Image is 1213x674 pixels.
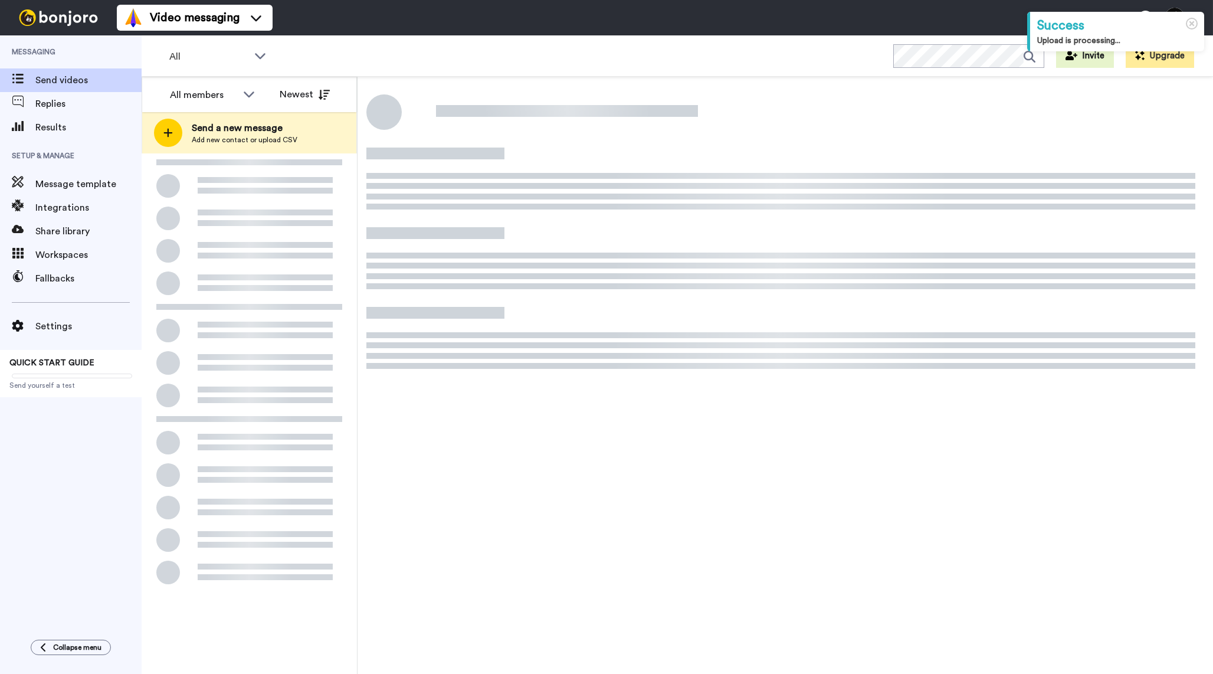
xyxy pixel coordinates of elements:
div: Upload is processing... [1037,35,1197,47]
span: Settings [35,319,142,333]
span: Add new contact or upload CSV [192,135,297,145]
span: Workspaces [35,248,142,262]
span: Send videos [35,73,142,87]
span: All [169,50,248,64]
span: Replies [35,97,142,111]
span: QUICK START GUIDE [9,359,94,367]
img: vm-color.svg [124,8,143,27]
span: Video messaging [150,9,240,26]
span: Collapse menu [53,643,101,652]
span: Fallbacks [35,271,142,286]
div: Success [1037,17,1197,35]
span: Share library [35,224,142,238]
button: Collapse menu [31,640,111,655]
button: Upgrade [1126,44,1194,68]
button: Invite [1056,44,1114,68]
button: Newest [271,83,339,106]
div: All members [170,88,237,102]
span: Message template [35,177,142,191]
span: Integrations [35,201,142,215]
img: bj-logo-header-white.svg [14,9,103,26]
span: Send yourself a test [9,381,132,390]
span: Send a new message [192,121,297,135]
span: Results [35,120,142,135]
